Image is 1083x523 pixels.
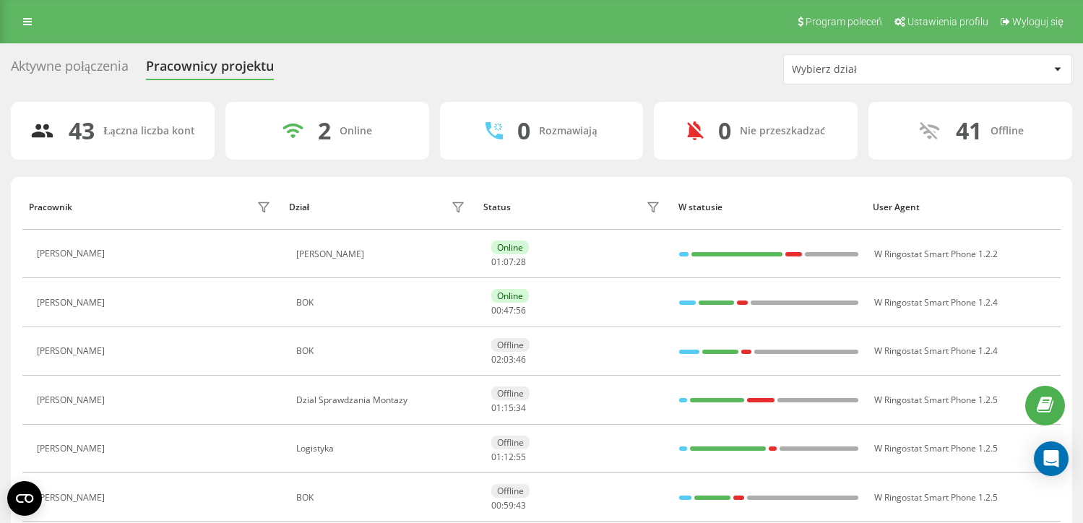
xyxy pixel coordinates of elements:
[37,248,108,259] div: [PERSON_NAME]
[517,117,530,144] div: 0
[516,499,526,511] span: 43
[37,444,108,454] div: [PERSON_NAME]
[69,117,95,144] div: 43
[491,353,501,366] span: 02
[874,345,998,357] span: W Ringostat Smart Phone 1.2.4
[907,16,988,27] span: Ustawienia profilu
[37,493,108,503] div: [PERSON_NAME]
[516,402,526,414] span: 34
[483,202,511,212] div: Status
[504,499,514,511] span: 59
[491,257,526,267] div: : :
[792,64,965,76] div: Wybierz dział
[296,298,468,308] div: BOK
[491,484,530,498] div: Offline
[491,451,501,463] span: 01
[504,304,514,316] span: 47
[516,353,526,366] span: 46
[146,59,274,81] div: Pracownicy projektu
[874,248,998,260] span: W Ringostat Smart Phone 1.2.2
[504,353,514,366] span: 03
[491,241,529,254] div: Online
[7,481,42,516] button: Open CMP widget
[491,289,529,303] div: Online
[37,395,108,405] div: [PERSON_NAME]
[37,346,108,356] div: [PERSON_NAME]
[806,16,882,27] span: Program poleceń
[491,403,526,413] div: : :
[874,394,998,406] span: W Ringostat Smart Phone 1.2.5
[296,395,468,405] div: Dzial Sprawdzania Montazy
[504,451,514,463] span: 12
[296,493,468,503] div: BOK
[29,202,72,212] div: Pracownik
[296,249,468,259] div: [PERSON_NAME]
[718,117,731,144] div: 0
[491,304,501,316] span: 00
[491,501,526,511] div: : :
[296,444,468,454] div: Logistyka
[516,451,526,463] span: 55
[491,386,530,400] div: Offline
[103,125,194,137] div: Łączna liczba kont
[491,256,501,268] span: 01
[1012,16,1063,27] span: Wyloguj się
[874,491,998,503] span: W Ringostat Smart Phone 1.2.5
[1034,441,1069,476] div: Open Intercom Messenger
[491,338,530,352] div: Offline
[991,125,1024,137] div: Offline
[740,125,825,137] div: Nie przeszkadzać
[516,256,526,268] span: 28
[504,402,514,414] span: 15
[340,125,372,137] div: Online
[37,298,108,308] div: [PERSON_NAME]
[956,117,982,144] div: 41
[491,306,526,316] div: : :
[491,452,526,462] div: : :
[491,355,526,365] div: : :
[491,499,501,511] span: 00
[539,125,597,137] div: Rozmawiają
[318,117,331,144] div: 2
[873,202,1054,212] div: User Agent
[504,256,514,268] span: 07
[491,436,530,449] div: Offline
[11,59,129,81] div: Aktywne połączenia
[874,442,998,454] span: W Ringostat Smart Phone 1.2.5
[516,304,526,316] span: 56
[289,202,309,212] div: Dział
[874,296,998,308] span: W Ringostat Smart Phone 1.2.4
[491,402,501,414] span: 01
[296,346,468,356] div: BOK
[678,202,860,212] div: W statusie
